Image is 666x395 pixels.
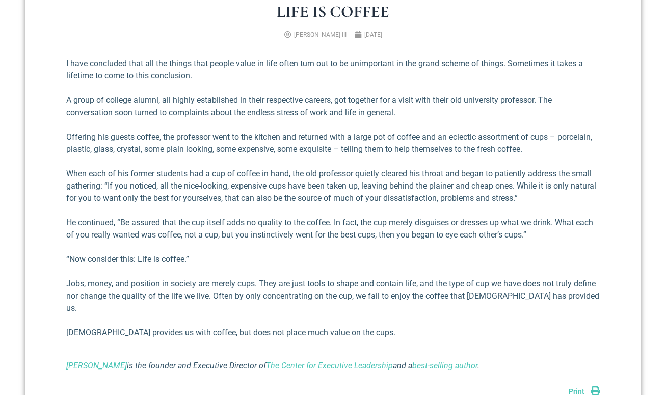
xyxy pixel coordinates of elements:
[412,361,477,371] a: best-selling author
[66,58,600,82] p: I have concluded that all the things that people value in life often turn out to be unimportant i...
[355,30,382,39] a: [DATE]
[66,361,479,371] i: is the founder and Executive Director of and a .
[66,168,600,204] p: When each of his former students had a cup of coffee in hand, the old professor quietly cleared h...
[66,327,600,339] p: [DEMOGRAPHIC_DATA] provides us with coffee, but does not place much value on the cups.
[66,278,600,314] p: Jobs, money, and position in society are merely cups. They are just tools to shape and contain li...
[66,217,600,241] p: He continued, “Be assured that the cup itself adds no quality to the coffee. In fact, the cup mer...
[66,94,600,119] p: A group of college alumni, all highly established in their respective careers, got together for a...
[66,131,600,155] p: Offering his guests coffee, the professor went to the kitchen and returned with a large pot of co...
[66,4,600,20] h1: Life is Coffee
[294,31,347,38] span: [PERSON_NAME] III
[66,253,600,266] p: “Now consider this: Life is coffee.”
[364,31,382,38] time: [DATE]
[266,361,393,371] a: The Center for Executive Leadership
[66,361,127,371] a: [PERSON_NAME]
